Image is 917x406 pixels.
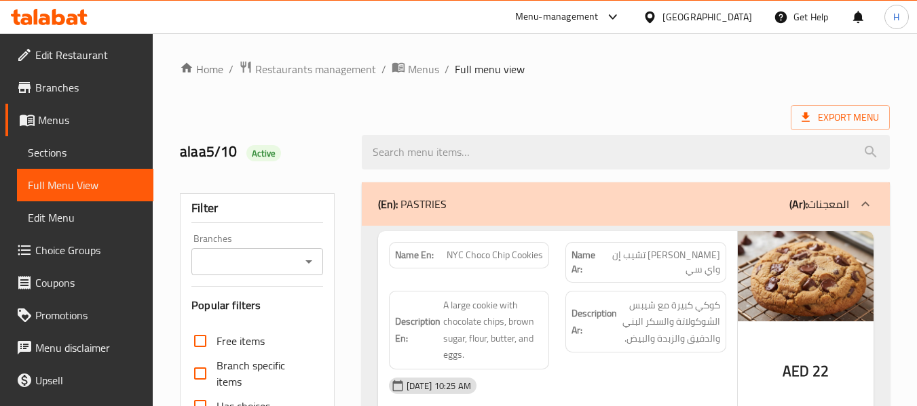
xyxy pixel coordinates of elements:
[5,71,153,104] a: Branches
[738,231,874,321] img: NYC_Choco_Chip_Cookies638952591635719323.jpg
[5,266,153,299] a: Coupons
[5,299,153,331] a: Promotions
[812,358,829,384] span: 22
[246,147,282,160] span: Active
[378,196,447,212] p: PASTRIES
[255,61,376,77] span: Restaurants management
[35,372,143,388] span: Upsell
[35,275,143,291] span: Coupons
[180,60,890,78] nav: breadcrumb
[572,305,617,338] strong: Description Ar:
[35,307,143,323] span: Promotions
[35,79,143,96] span: Branches
[229,61,233,77] li: /
[789,196,849,212] p: المعجنات
[515,9,599,25] div: Menu-management
[5,364,153,397] a: Upsell
[408,61,439,77] span: Menus
[893,9,899,24] span: H
[378,194,398,214] b: (En):
[35,340,143,356] span: Menu disclaimer
[602,248,720,277] span: [PERSON_NAME] تشيب إن واي سي
[445,61,449,77] li: /
[239,60,376,78] a: Restaurants management
[191,194,322,223] div: Filter
[392,60,439,78] a: Menus
[5,331,153,364] a: Menu disclaimer
[455,61,525,77] span: Full menu view
[662,9,752,24] div: [GEOGRAPHIC_DATA]
[362,135,890,169] input: search
[17,169,153,201] a: Full Menu View
[620,297,720,347] span: كوكي كبيرة مع شيبس الشوكولاتة والسكر البني والدقيق والزبدة والبيض.
[246,145,282,161] div: Active
[443,297,544,363] span: A large cookie with chocolate chips, brown sugar, flour, butter, and eggs.
[791,105,890,130] span: Export Menu
[180,61,223,77] a: Home
[802,109,879,126] span: Export Menu
[783,358,809,384] span: AED
[38,112,143,128] span: Menus
[362,182,890,226] div: (En): PASTRIES(Ar):المعجنات
[35,242,143,258] span: Choice Groups
[299,252,318,271] button: Open
[17,201,153,234] a: Edit Menu
[447,248,543,262] span: NYC Choco Chip Cookies
[5,234,153,266] a: Choice Groups
[191,298,322,313] h3: Popular filters
[35,47,143,63] span: Edit Restaurant
[395,313,441,346] strong: Description En:
[401,380,476,392] span: [DATE] 10:25 AM
[789,194,808,214] b: (Ar):
[395,248,434,262] strong: Name En:
[180,142,345,162] h2: alaa5/10
[572,248,601,277] strong: Name Ar:
[217,333,265,349] span: Free items
[28,209,143,226] span: Edit Menu
[217,357,312,390] span: Branch specific items
[28,177,143,193] span: Full Menu View
[5,104,153,136] a: Menus
[381,61,386,77] li: /
[28,144,143,161] span: Sections
[5,39,153,71] a: Edit Restaurant
[17,136,153,169] a: Sections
